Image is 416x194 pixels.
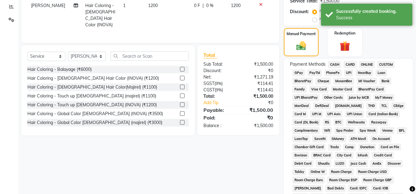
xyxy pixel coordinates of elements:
span: Room Charge Euro [292,177,325,184]
span: 0 F [194,2,200,9]
span: Loan [375,69,387,76]
div: Hair Coloring - Touch up [DEMOGRAPHIC_DATA] (INOVA) (₹1200) [27,102,157,108]
span: RS [323,119,331,126]
span: CEdge [391,102,405,109]
div: Paid: [199,114,238,121]
span: Room Charge EGP [327,177,359,184]
span: CGST [203,87,215,93]
label: Fixed [319,16,329,22]
span: Juice by MCB [347,94,371,101]
span: 9% [216,87,222,92]
span: CARD [344,61,357,68]
div: ₹0 [238,114,278,121]
div: ₹1,500.00 [238,93,278,100]
span: Debit Card [292,160,313,167]
span: PayTM [307,69,322,76]
div: Hair Coloring - [DEMOGRAPHIC_DATA] Hair Color (INOVA) (₹1200) [27,75,159,82]
span: | [203,2,204,9]
span: Visa Card [309,86,329,93]
span: Envision [292,152,309,159]
span: Room Charge [329,168,354,175]
span: NearBuy [356,69,373,76]
span: Jazz Cash [349,160,368,167]
span: PhonePe [324,69,342,76]
span: GPay [292,69,305,76]
label: Manual Payment [287,31,316,37]
span: Payment Methods [290,61,326,68]
span: MosamBee [333,78,354,85]
div: ₹114.41 [238,87,278,93]
span: Online W [308,168,327,175]
div: ₹114.41 [238,80,278,87]
span: UPI Union [345,111,364,118]
div: Payable: [199,106,238,114]
a: Add Tip [199,100,245,106]
div: Total: [199,93,238,100]
span: Bank [379,78,391,85]
span: LoanTap [292,135,310,142]
span: BFL [397,127,407,134]
span: SGST [203,81,214,86]
span: Other Cards [322,94,344,101]
span: Tabby [292,168,306,175]
span: 9% [216,81,221,86]
span: Total [203,52,217,58]
span: MI Voucher [357,78,377,85]
span: MyT Money [373,94,395,101]
span: ATH Movil [349,135,368,142]
span: Nift [322,127,332,134]
span: LUZO [334,160,346,167]
span: Card on File [379,144,401,151]
div: ₹1,500.00 [238,61,278,68]
span: Card: IDFC [348,185,369,192]
span: Bad Debts [325,185,346,192]
div: Success [336,15,408,21]
span: Shoutlo [316,160,331,167]
span: Room Charge GBP [361,177,394,184]
div: Balance : [199,123,238,129]
span: ONLINE [359,61,375,68]
span: MariDeal [292,102,311,109]
div: Discount: [199,68,238,74]
span: Discover [386,160,403,167]
span: 0 % [206,2,213,9]
span: Hair Coloring - [DEMOGRAPHIC_DATA] Hair Color (INOVA) [85,3,115,27]
span: UPI BharatPay [292,94,319,101]
span: Family [292,86,307,93]
span: [PERSON_NAME] [292,185,323,192]
span: [DOMAIN_NAME] [333,102,364,109]
div: Hair Coloring - Touch up [DEMOGRAPHIC_DATA] (majirel) (₹1100) [27,93,156,99]
div: Hair Coloring - [DEMOGRAPHIC_DATA] Hair Color(Majirel) (₹1100) [27,84,157,90]
div: Successfully created booking. [336,8,408,15]
div: ₹1,500.00 [238,106,278,114]
div: Hair Coloring - Global Color [DEMOGRAPHIC_DATA] (INOVA) (₹3500) [27,111,163,117]
div: ₹0 [238,68,278,74]
div: ₹1,271.19 [238,74,278,80]
span: 1200 [231,3,241,8]
span: SaveIN [312,135,327,142]
span: Complimentary [292,127,320,134]
span: Card (Indian Bank) [366,111,400,118]
img: _cash.svg [293,40,309,52]
span: Wellnessta [346,119,367,126]
span: Master Card [331,86,354,93]
span: BRAC Card [311,152,333,159]
span: Razorpay [369,119,388,126]
span: 1200 [148,3,158,8]
div: Hair Coloring - Balayage (₹6000) [27,66,92,73]
span: Trade [328,144,341,151]
span: CASH [328,61,341,68]
span: TCL [379,102,389,109]
div: ( ) [199,80,238,87]
input: Search or Scan [111,51,189,61]
span: Credit Card [372,152,394,159]
span: UPI Axis [326,111,343,118]
span: BharatPay [292,78,313,85]
span: GMoney [330,135,346,142]
span: BTC [333,119,344,126]
span: Cheque [316,78,331,85]
div: ( ) [199,87,238,93]
span: Card: IOB [371,185,390,192]
div: ₹0 [245,100,278,106]
span: Spa Week [358,127,378,134]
